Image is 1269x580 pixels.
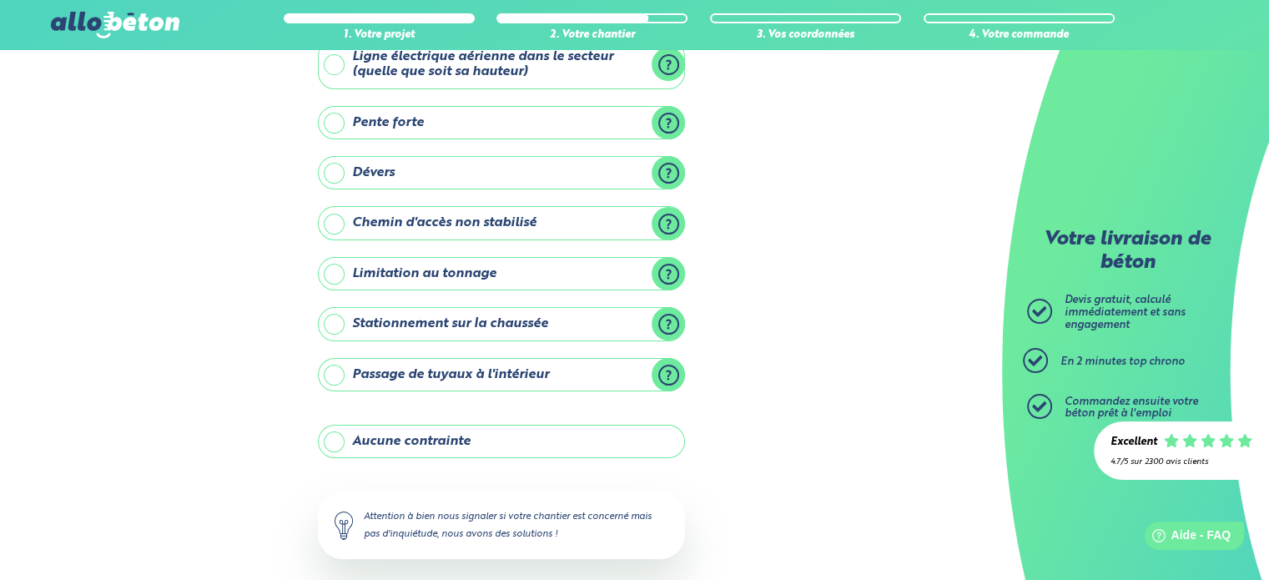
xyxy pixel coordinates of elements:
iframe: Help widget launcher [1120,515,1251,562]
div: 3. Vos coordonnées [710,29,901,42]
label: Dévers [318,156,685,189]
label: Limitation au tonnage [318,257,685,290]
label: Passage de tuyaux à l'intérieur [318,358,685,391]
div: 1. Votre projet [284,29,475,42]
label: Aucune contrainte [318,425,685,458]
div: 2. Votre chantier [496,29,687,42]
label: Stationnement sur la chaussée [318,307,685,340]
label: Ligne électrique aérienne dans le secteur (quelle que soit sa hauteur) [318,40,685,89]
label: Pente forte [318,106,685,139]
div: Attention à bien nous signaler si votre chantier est concerné mais pas d'inquiétude, nous avons d... [318,492,685,558]
label: Chemin d'accès non stabilisé [318,206,685,240]
img: allobéton [51,12,179,38]
div: 4. Votre commande [924,29,1115,42]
